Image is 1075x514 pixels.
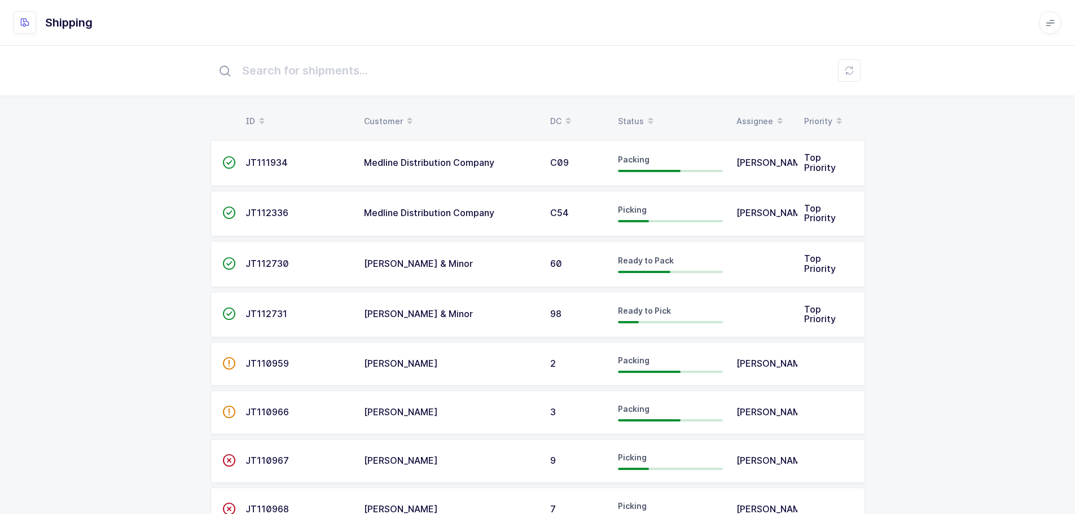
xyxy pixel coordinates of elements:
[222,358,236,369] span: 
[736,207,810,218] span: [PERSON_NAME]
[550,358,556,369] span: 2
[245,455,289,466] span: JT110967
[618,306,671,315] span: Ready to Pick
[364,258,473,269] span: [PERSON_NAME] & Minor
[364,157,494,168] span: Medline Distribution Company
[210,52,865,89] input: Search for shipments...
[550,207,569,218] span: C54
[618,453,647,462] span: Picking
[245,258,289,269] span: JT112730
[222,207,236,218] span: 
[618,404,650,414] span: Packing
[550,406,556,418] span: 3
[222,308,236,319] span: 
[618,155,650,164] span: Packing
[804,203,836,224] span: Top Priority
[618,205,647,214] span: Picking
[222,406,236,418] span: 
[245,406,289,418] span: JT110966
[550,308,561,319] span: 98
[364,358,438,369] span: [PERSON_NAME]
[618,501,647,511] span: Picking
[618,112,723,131] div: Status
[364,207,494,218] span: Medline Distribution Company
[364,308,473,319] span: [PERSON_NAME] & Minor
[736,406,810,418] span: [PERSON_NAME]
[804,112,858,131] div: Priority
[245,157,288,168] span: JT111934
[550,455,556,466] span: 9
[245,207,288,218] span: JT112336
[736,157,810,168] span: [PERSON_NAME]
[736,112,791,131] div: Assignee
[222,157,236,168] span: 
[618,355,650,365] span: Packing
[618,256,674,265] span: Ready to Pack
[245,112,350,131] div: ID
[550,112,604,131] div: DC
[45,14,93,32] h1: Shipping
[804,253,836,274] span: Top Priority
[804,152,836,173] span: Top Priority
[364,406,438,418] span: [PERSON_NAME]
[222,455,236,466] span: 
[245,358,289,369] span: JT110959
[245,308,287,319] span: JT112731
[550,157,569,168] span: C09
[222,258,236,269] span: 
[736,358,810,369] span: [PERSON_NAME]
[364,455,438,466] span: [PERSON_NAME]
[736,455,810,466] span: [PERSON_NAME]
[550,258,562,269] span: 60
[804,304,836,325] span: Top Priority
[364,112,537,131] div: Customer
